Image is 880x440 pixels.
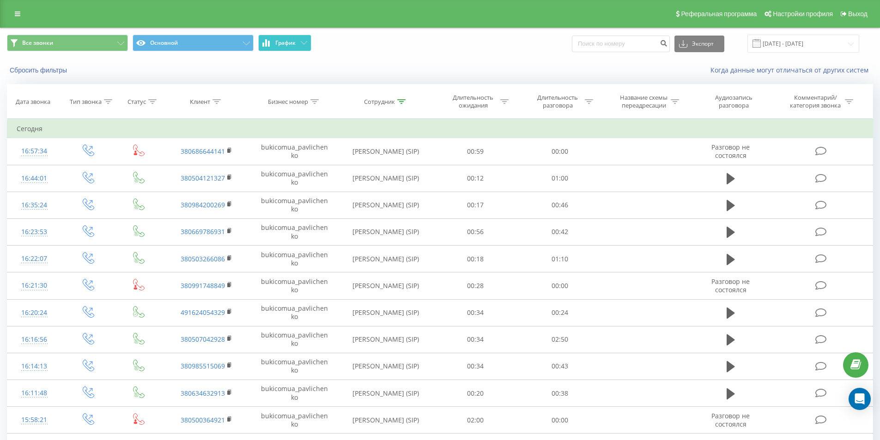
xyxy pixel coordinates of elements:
td: bukicomua_pavlichenko [250,326,338,353]
td: bukicomua_pavlichenko [250,218,338,245]
span: Выход [848,10,868,18]
td: 00:43 [518,353,602,380]
td: 00:56 [433,218,518,245]
td: [PERSON_NAME] (SIP) [339,380,433,407]
div: Статус [127,98,146,106]
input: Поиск по номеру [572,36,670,52]
a: 380504121327 [181,174,225,182]
td: [PERSON_NAME] (SIP) [339,299,433,326]
a: 380984200269 [181,200,225,209]
div: Аудиозапись разговора [704,94,764,109]
td: 01:00 [518,165,602,192]
div: Длительность разговора [533,94,583,109]
div: Бизнес номер [268,98,308,106]
td: [PERSON_NAME] (SIP) [339,192,433,218]
div: 16:23:53 [17,223,52,241]
td: 02:00 [433,407,518,434]
td: [PERSON_NAME] (SIP) [339,218,433,245]
a: 380500364921 [181,416,225,424]
span: Разговор не состоялся [711,277,750,294]
div: 16:22:07 [17,250,52,268]
div: 16:57:34 [17,142,52,160]
td: 00:34 [433,299,518,326]
a: Когда данные могут отличаться от других систем [710,66,873,74]
td: bukicomua_pavlichenko [250,353,338,380]
td: bukicomua_pavlichenko [250,299,338,326]
td: 00:38 [518,380,602,407]
td: bukicomua_pavlichenko [250,407,338,434]
td: 00:00 [518,272,602,299]
div: Сотрудник [364,98,395,106]
a: 380686644141 [181,147,225,156]
td: 00:34 [433,326,518,353]
td: 00:46 [518,192,602,218]
div: Open Intercom Messenger [849,388,871,410]
span: Реферальная программа [681,10,757,18]
td: bukicomua_pavlichenko [250,192,338,218]
div: Комментарий/категория звонка [789,94,843,109]
span: Разговор не состоялся [711,411,750,428]
td: 00:28 [433,272,518,299]
td: bukicomua_pavlichenko [250,380,338,407]
a: 380669786931 [181,227,225,236]
div: Длительность ожидания [449,94,498,109]
div: Название схемы переадресации [619,94,668,109]
span: Все звонки [22,39,53,47]
td: Сегодня [7,120,873,138]
td: bukicomua_pavlichenko [250,246,338,272]
a: 380507042928 [181,335,225,344]
button: Основной [133,35,254,51]
a: 380991748849 [181,281,225,290]
div: Тип звонка [70,98,102,106]
td: 01:10 [518,246,602,272]
td: [PERSON_NAME] (SIP) [339,407,433,434]
td: [PERSON_NAME] (SIP) [339,326,433,353]
div: 15:58:21 [17,411,52,429]
a: 380985515069 [181,362,225,370]
td: bukicomua_pavlichenko [250,272,338,299]
span: Настройки профиля [773,10,833,18]
td: bukicomua_pavlichenko [250,138,338,165]
a: 380634632913 [181,389,225,398]
td: 00:00 [518,407,602,434]
td: 00:00 [518,138,602,165]
a: 380503266086 [181,254,225,263]
div: 16:11:48 [17,384,52,402]
div: 16:16:56 [17,331,52,349]
td: 00:12 [433,165,518,192]
button: Сбросить фильтры [7,66,72,74]
td: 00:42 [518,218,602,245]
button: Экспорт [674,36,724,52]
div: 16:35:24 [17,196,52,214]
td: bukicomua_pavlichenko [250,165,338,192]
td: [PERSON_NAME] (SIP) [339,272,433,299]
td: [PERSON_NAME] (SIP) [339,165,433,192]
td: 00:24 [518,299,602,326]
td: 02:50 [518,326,602,353]
td: [PERSON_NAME] (SIP) [339,246,433,272]
td: 00:18 [433,246,518,272]
div: Дата звонка [16,98,50,106]
td: [PERSON_NAME] (SIP) [339,353,433,380]
a: 491624054329 [181,308,225,317]
div: 16:20:24 [17,304,52,322]
span: График [275,40,296,46]
td: [PERSON_NAME] (SIP) [339,138,433,165]
div: 16:21:30 [17,277,52,295]
td: 00:34 [433,353,518,380]
button: График [258,35,311,51]
span: Разговор не состоялся [711,143,750,160]
div: 16:14:13 [17,357,52,375]
div: Клиент [190,98,210,106]
td: 00:17 [433,192,518,218]
td: 00:59 [433,138,518,165]
td: 00:20 [433,380,518,407]
button: Все звонки [7,35,128,51]
div: 16:44:01 [17,169,52,187]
